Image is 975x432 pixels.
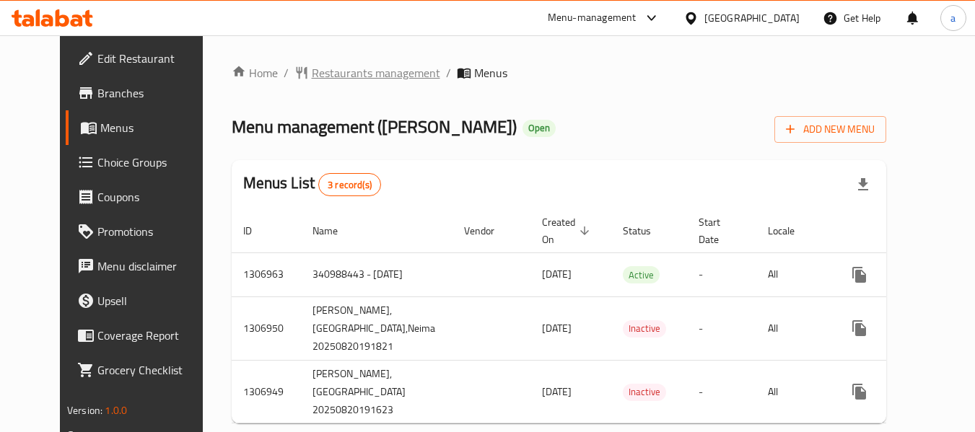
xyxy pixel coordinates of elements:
[474,64,507,81] span: Menus
[97,327,211,344] span: Coverage Report
[105,401,127,420] span: 1.0.0
[699,213,739,248] span: Start Date
[542,213,594,248] span: Created On
[464,222,513,239] span: Vendor
[97,257,211,275] span: Menu disclaimer
[232,64,886,81] nav: breadcrumb
[66,283,223,318] a: Upsell
[623,320,666,338] div: Inactive
[768,222,813,239] span: Locale
[232,64,278,81] a: Home
[950,10,956,26] span: a
[877,311,911,345] button: Change Status
[97,84,211,102] span: Branches
[97,292,211,309] span: Upsell
[97,50,211,67] span: Edit Restaurant
[232,110,517,143] span: Menu management ( [PERSON_NAME] )
[548,9,637,27] div: Menu-management
[687,360,756,423] td: -
[243,222,271,239] span: ID
[542,319,572,338] span: [DATE]
[66,145,223,180] a: Choice Groups
[232,252,301,296] td: 1306963
[97,361,211,379] span: Grocery Checklist
[842,311,877,345] button: more
[67,401,102,420] span: Version:
[842,374,877,409] button: more
[446,64,451,81] li: /
[232,296,301,360] td: 1306950
[687,296,756,360] td: -
[66,249,223,283] a: Menu disclaimer
[301,252,452,296] td: 340988443 - [DATE]
[542,382,572,401] span: [DATE]
[319,178,380,192] span: 3 record(s)
[877,257,911,292] button: Change Status
[232,360,301,423] td: 1306949
[623,384,666,400] span: Inactive
[301,296,452,360] td: [PERSON_NAME], [GEOGRAPHIC_DATA],Neima 20250820191821
[756,360,831,423] td: All
[66,318,223,353] a: Coverage Report
[66,214,223,249] a: Promotions
[66,180,223,214] a: Coupons
[318,173,381,196] div: Total records count
[623,222,670,239] span: Status
[294,64,440,81] a: Restaurants management
[786,120,875,138] span: Add New Menu
[704,10,800,26] div: [GEOGRAPHIC_DATA]
[623,266,660,283] div: Active
[312,64,440,81] span: Restaurants management
[66,76,223,110] a: Branches
[774,116,886,143] button: Add New Menu
[97,223,211,240] span: Promotions
[523,120,556,137] div: Open
[66,41,223,76] a: Edit Restaurant
[284,64,289,81] li: /
[687,252,756,296] td: -
[623,320,666,337] span: Inactive
[66,110,223,145] a: Menus
[623,267,660,283] span: Active
[312,222,357,239] span: Name
[542,265,572,283] span: [DATE]
[846,167,880,202] div: Export file
[97,188,211,206] span: Coupons
[301,360,452,423] td: [PERSON_NAME], [GEOGRAPHIC_DATA] 20250820191623
[756,252,831,296] td: All
[97,154,211,171] span: Choice Groups
[877,374,911,409] button: Change Status
[842,257,877,292] button: more
[100,119,211,136] span: Menus
[243,172,381,196] h2: Menus List
[66,353,223,387] a: Grocery Checklist
[756,296,831,360] td: All
[523,122,556,134] span: Open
